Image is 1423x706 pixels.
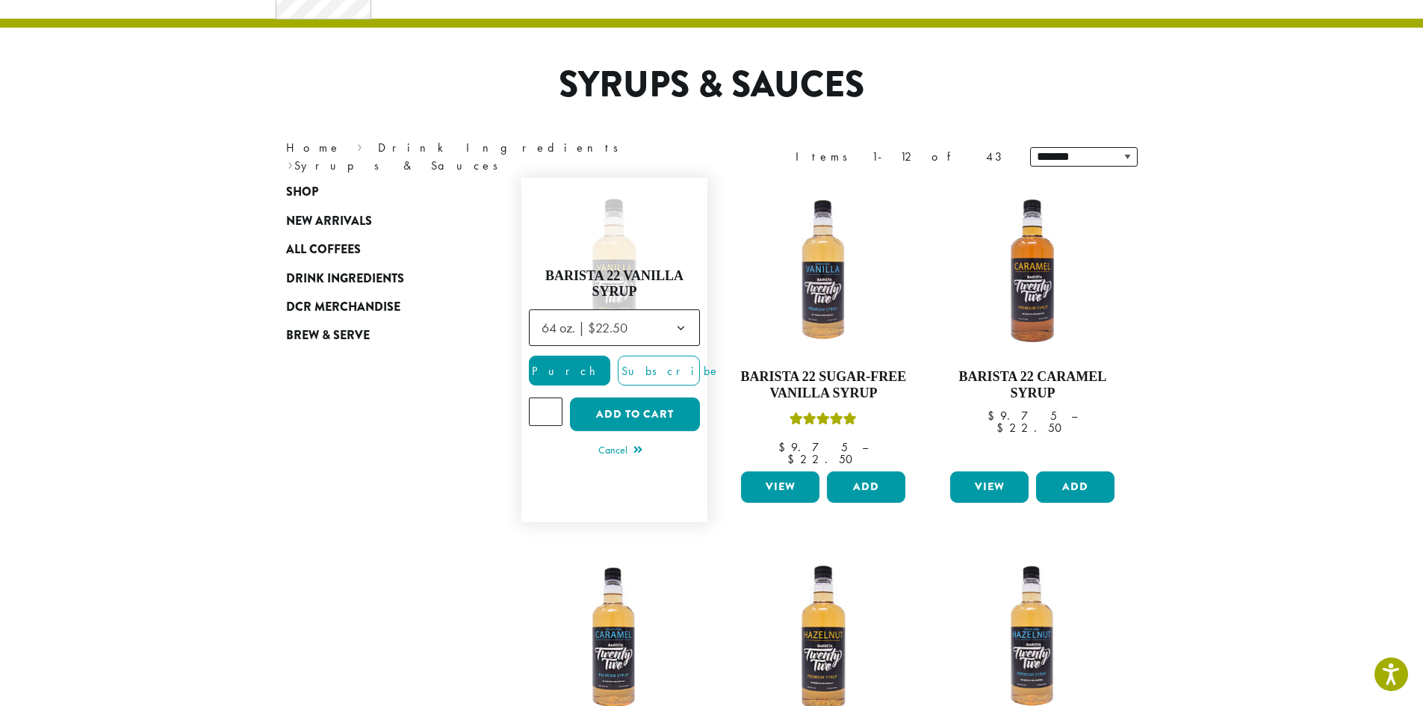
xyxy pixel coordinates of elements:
a: Home [286,140,341,155]
span: DCR Merchandise [286,298,400,317]
span: 64 oz. | $22.50 [542,319,627,336]
h1: Syrups & Sauces [275,64,1149,107]
span: 64 oz. | $22.50 [529,309,701,346]
h4: Barista 22 Sugar-Free Vanilla Syrup [737,369,909,401]
img: CARAMEL-1-300x300.png [946,185,1118,357]
span: Shop [286,183,318,202]
img: SF-VANILLA-300x300.png [737,185,909,357]
a: Barista 22 Caramel Syrup [946,185,1118,465]
h4: Barista 22 Vanilla Syrup [529,268,701,300]
div: Rated 5.00 out of 5 [790,410,857,433]
a: Barista 22 Sugar-Free Vanilla SyrupRated 5.00 out of 5 [737,185,909,465]
bdi: 9.75 [988,408,1057,424]
span: All Coffees [286,241,361,259]
span: › [288,152,293,175]
bdi: 22.50 [787,451,860,467]
span: – [1071,408,1077,424]
bdi: 9.75 [778,439,848,455]
a: Brew & Serve [286,321,465,350]
button: Add [1036,471,1114,503]
span: $ [778,439,791,455]
a: Rated 5.00 out of 5 [529,185,701,515]
span: – [862,439,868,455]
span: Drink Ingredients [286,270,404,288]
span: New Arrivals [286,212,372,231]
div: Items 1-12 of 43 [796,148,1008,166]
a: New Arrivals [286,207,465,235]
a: Shop [286,178,465,206]
span: Brew & Serve [286,326,370,345]
span: Subscribe [619,363,720,379]
span: 64 oz. | $22.50 [536,313,642,342]
a: Drink Ingredients [378,140,628,155]
button: Add to cart [570,397,700,431]
a: View [950,471,1029,503]
input: Product quantity [529,397,563,426]
a: DCR Merchandise [286,293,465,321]
button: Add [827,471,905,503]
a: All Coffees [286,235,465,264]
span: $ [996,420,1009,436]
span: $ [988,408,1000,424]
span: $ [787,451,800,467]
h4: Barista 22 Caramel Syrup [946,369,1118,401]
nav: Breadcrumb [286,139,689,175]
a: Cancel [598,441,642,462]
span: Purchase [530,363,656,379]
a: View [741,471,819,503]
bdi: 22.50 [996,420,1069,436]
span: › [357,134,362,157]
a: Drink Ingredients [286,264,465,292]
